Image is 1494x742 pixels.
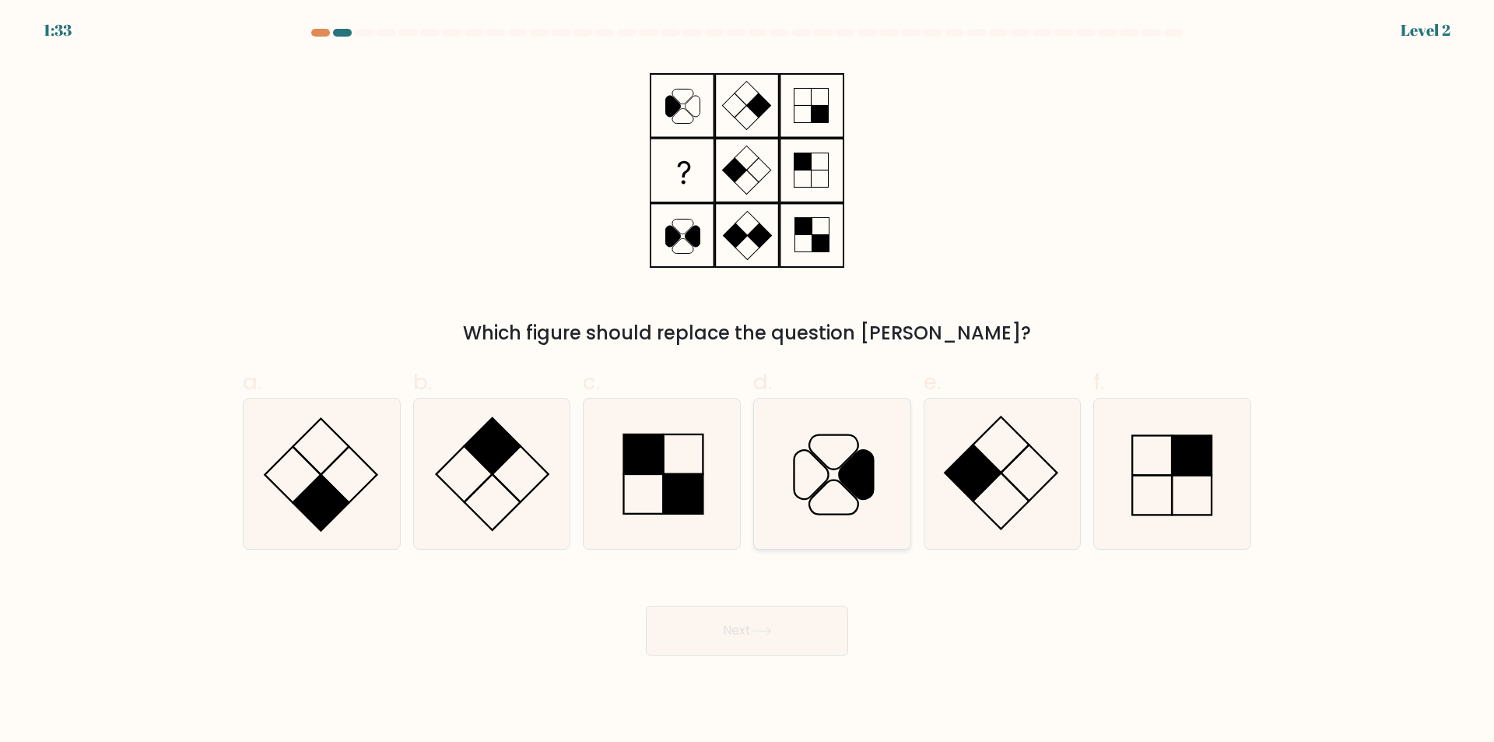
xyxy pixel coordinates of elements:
[1401,19,1450,42] div: Level 2
[1093,367,1104,397] span: f.
[924,367,941,397] span: e.
[252,319,1242,347] div: Which figure should replace the question [PERSON_NAME]?
[646,606,848,656] button: Next
[753,367,772,397] span: d.
[44,19,72,42] div: 1:33
[583,367,600,397] span: c.
[243,367,261,397] span: a.
[413,367,432,397] span: b.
